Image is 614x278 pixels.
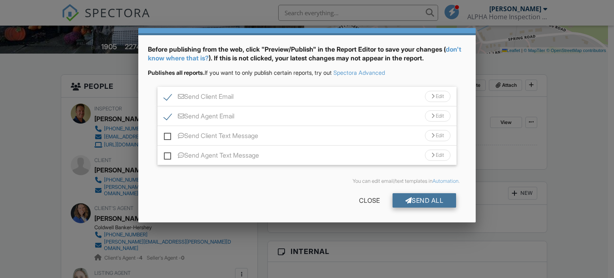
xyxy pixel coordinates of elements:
[148,69,205,76] strong: Publishes all reports.
[164,112,234,122] label: Send Agent Email
[148,45,461,62] a: don't know where that is?
[433,178,459,184] a: Automation
[164,152,259,162] label: Send Agent Text Message
[393,193,457,208] div: Send All
[164,93,233,103] label: Send Client Email
[164,132,258,142] label: Send Client Text Message
[148,45,466,69] div: Before publishing from the web, click "Preview/Publish" in the Report Editor to save your changes...
[425,91,451,102] div: Edit
[346,193,393,208] div: Close
[148,69,332,76] span: If you want to only publish certain reports, try out
[425,130,451,141] div: Edit
[154,178,460,184] div: You can edit email/text templates in .
[333,69,385,76] a: Spectora Advanced
[425,150,451,161] div: Edit
[425,110,451,122] div: Edit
